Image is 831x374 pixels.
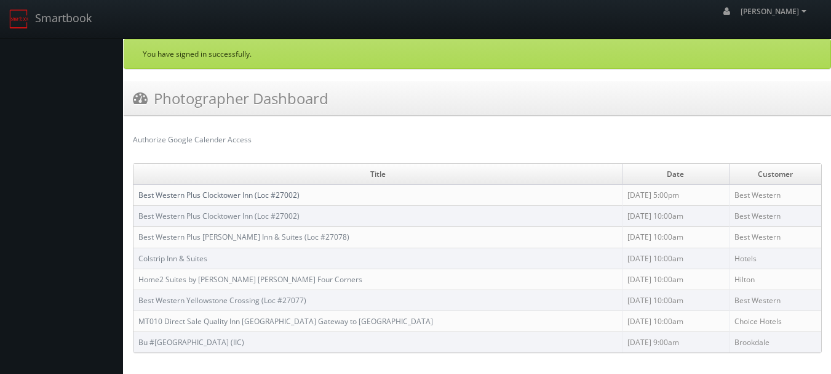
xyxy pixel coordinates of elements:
[729,206,821,227] td: Best Western
[622,290,729,311] td: [DATE] 10:00am
[622,206,729,227] td: [DATE] 10:00am
[133,134,252,145] a: Authorize Google Calender Access
[729,269,821,290] td: Hilton
[138,232,349,242] a: Best Western Plus [PERSON_NAME] Inn & Suites (Loc #27078)
[622,164,729,185] td: Date
[138,274,362,285] a: Home2 Suites by [PERSON_NAME] [PERSON_NAME] Four Corners
[729,164,821,185] td: Customer
[729,332,821,353] td: Brookdale
[622,332,729,353] td: [DATE] 9:00am
[622,227,729,248] td: [DATE] 10:00am
[622,248,729,269] td: [DATE] 10:00am
[729,185,821,206] td: Best Western
[133,87,328,109] h3: Photographer Dashboard
[729,311,821,331] td: Choice Hotels
[741,6,810,17] span: [PERSON_NAME]
[143,49,812,59] p: You have signed in successfully.
[622,269,729,290] td: [DATE] 10:00am
[138,295,306,306] a: Best Western Yellowstone Crossing (Loc #27077)
[138,337,244,348] a: Bu #[GEOGRAPHIC_DATA] (IIC)
[729,290,821,311] td: Best Western
[622,185,729,206] td: [DATE] 5:00pm
[622,311,729,331] td: [DATE] 10:00am
[729,227,821,248] td: Best Western
[138,211,300,221] a: Best Western Plus Clocktower Inn (Loc #27002)
[133,164,622,185] td: Title
[9,9,29,29] img: smartbook-logo.png
[729,248,821,269] td: Hotels
[138,316,433,327] a: MT010 Direct Sale Quality Inn [GEOGRAPHIC_DATA] Gateway to [GEOGRAPHIC_DATA]
[138,190,300,200] a: Best Western Plus Clocktower Inn (Loc #27002)
[138,253,207,264] a: Colstrip Inn & Suites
